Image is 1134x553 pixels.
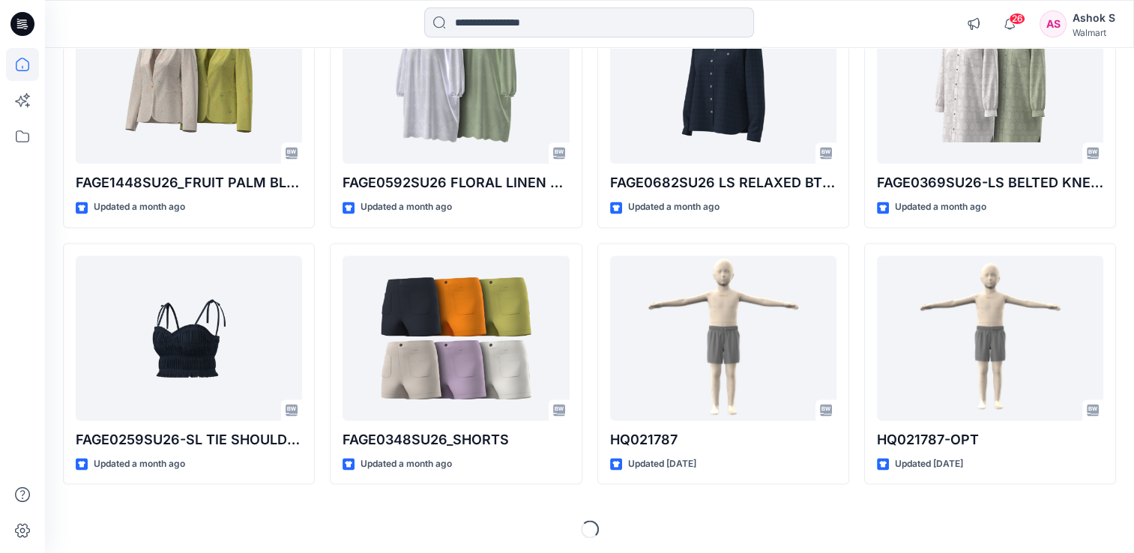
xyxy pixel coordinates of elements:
[610,429,836,450] p: HQ021787
[610,256,836,420] a: HQ021787
[628,199,720,215] p: Updated a month ago
[1073,27,1115,38] div: Walmart
[361,456,452,472] p: Updated a month ago
[76,256,302,420] a: FAGE0259SU26-SL TIE SHOULDER SWEETHEART CAMI
[361,199,452,215] p: Updated a month ago
[1009,13,1025,25] span: 26
[76,429,302,450] p: FAGE0259SU26-SL TIE SHOULDER SWEETHEART CAMI
[94,456,185,472] p: Updated a month ago
[895,456,963,472] p: Updated [DATE]
[343,172,569,193] p: FAGE0592SU26 FLORAL LINEN EYELET
[1040,10,1067,37] div: AS
[895,199,986,215] p: Updated a month ago
[877,172,1103,193] p: FAGE0369SU26-LS BELTED KNEE LENGTH SHIRT
[610,172,836,193] p: FAGE0682SU26 LS RELAXED BTTN UP SHIRT
[94,199,185,215] p: Updated a month ago
[877,429,1103,450] p: HQ021787-OPT
[343,256,569,420] a: FAGE0348SU26_SHORTS
[343,429,569,450] p: FAGE0348SU26_SHORTS
[76,172,302,193] p: FAGE1448SU26_FRUIT PALM BLAZER
[877,256,1103,420] a: HQ021787-OPT
[628,456,696,472] p: Updated [DATE]
[1073,9,1115,27] div: Ashok S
